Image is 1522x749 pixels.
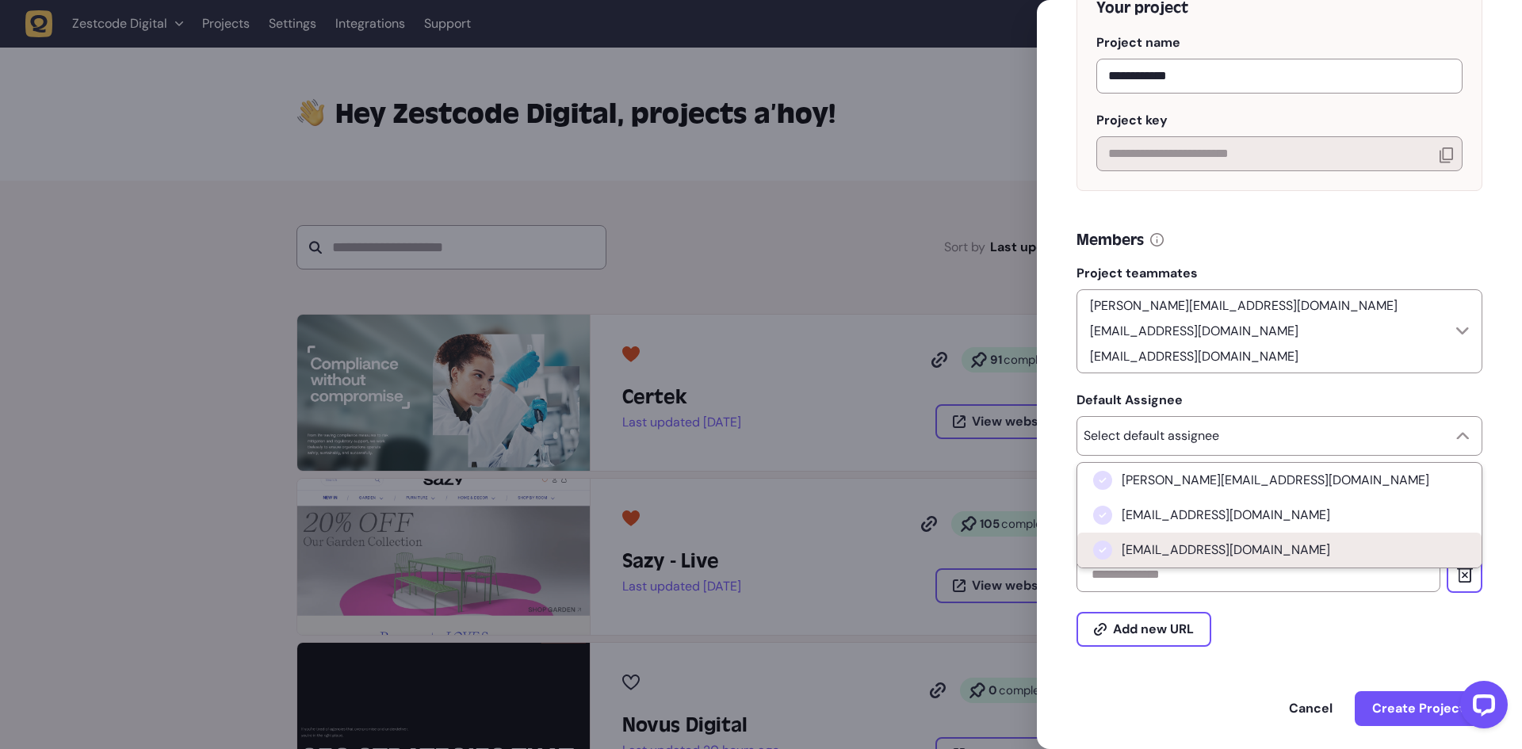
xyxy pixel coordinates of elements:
button: Cancel [1283,693,1348,724]
span: [EMAIL_ADDRESS][DOMAIN_NAME] [1122,507,1330,523]
button: Add new URL [1076,612,1211,647]
label: Project teammates [1076,266,1482,281]
p: Select default assignee [1084,428,1219,444]
p: [PERSON_NAME][EMAIL_ADDRESS][DOMAIN_NAME] [1084,296,1404,315]
iframe: LiveChat chat widget [1447,674,1514,741]
p: [EMAIL_ADDRESS][DOMAIN_NAME] [1084,322,1305,341]
span: [EMAIL_ADDRESS][DOMAIN_NAME] [1122,542,1330,558]
span: Cancel [1289,700,1333,717]
h5: Members [1076,229,1144,251]
p: [EMAIL_ADDRESS][DOMAIN_NAME] [1084,347,1305,366]
label: Default Assignee [1076,392,1482,408]
span: Add new URL [1113,623,1194,636]
label: Project name [1096,35,1463,51]
span: [PERSON_NAME][EMAIL_ADDRESS][DOMAIN_NAME] [1122,472,1429,488]
span: Create Project [1372,700,1465,717]
button: Create Project [1355,691,1482,726]
span: Project key [1096,113,1168,128]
